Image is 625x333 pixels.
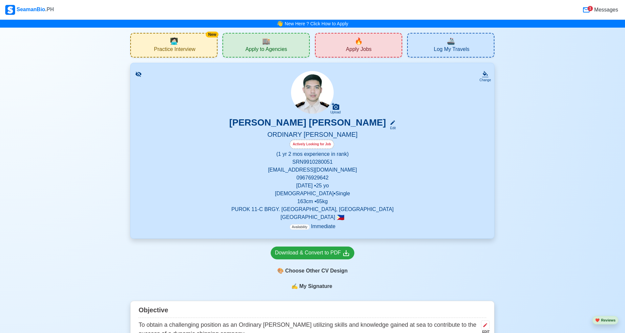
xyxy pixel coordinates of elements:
[285,21,348,26] a: New Here ? Click How to Apply
[45,7,54,12] span: .PH
[330,110,341,114] div: Upload
[154,46,195,54] span: Practice Interview
[5,5,15,15] img: Logo
[346,46,371,54] span: Apply Jobs
[337,214,344,221] span: 🇵🇭
[290,140,334,149] div: Actively Looking for Job
[271,247,354,259] a: Download & Convert to PDF
[138,150,486,158] p: (1 yr 2 mos experience in rank)
[275,18,285,29] span: bell
[479,78,491,83] div: Change
[138,158,486,166] p: SRN 9910280051
[138,213,486,221] p: [GEOGRAPHIC_DATA]
[593,6,618,14] span: Messages
[138,190,486,198] p: [DEMOGRAPHIC_DATA] • Single
[447,36,455,46] span: travel
[262,36,270,46] span: agencies
[275,249,350,257] div: Download & Convert to PDF
[387,126,396,131] div: Edit
[138,131,486,140] h5: ORDINARY [PERSON_NAME]
[138,198,486,205] p: 163 cm • 65 kg
[138,182,486,190] p: [DATE] • 25 yo
[245,46,287,54] span: Apply to Agencies
[290,224,310,230] span: Availability
[588,6,593,11] div: 1
[5,5,54,15] div: SeamanBio
[298,282,333,290] span: My Signature
[434,46,469,54] span: Log My Travels
[229,117,386,131] h3: [PERSON_NAME] [PERSON_NAME]
[138,166,486,174] p: [EMAIL_ADDRESS][DOMAIN_NAME]
[355,36,363,46] span: new
[138,205,486,213] p: PUROK 11-C BRGY. [GEOGRAPHIC_DATA], [GEOGRAPHIC_DATA]
[138,304,486,318] div: Objective
[277,267,284,275] span: paint
[592,316,618,325] button: heartReviews
[170,36,178,46] span: interview
[291,282,298,290] span: sign
[138,174,486,182] p: 09676929642
[290,223,336,230] p: Immediate
[271,265,354,277] div: Choose Other CV Design
[595,318,600,322] span: heart
[206,32,219,37] div: New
